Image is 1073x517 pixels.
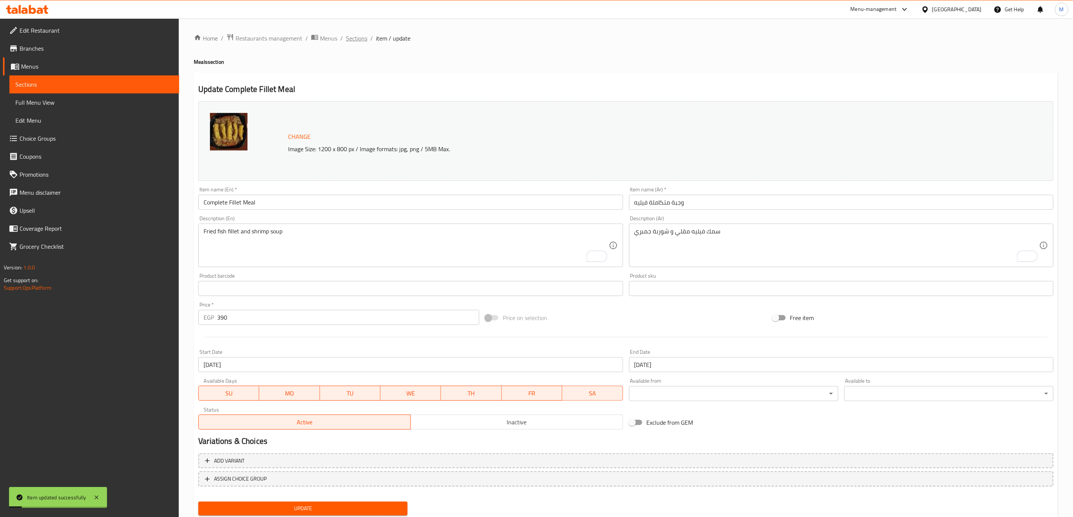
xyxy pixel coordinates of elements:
a: Sections [346,34,367,43]
a: Restaurants management [226,33,302,43]
span: Menus [21,62,173,71]
span: Coupons [20,152,173,161]
button: TU [320,386,380,401]
a: Edit Menu [9,111,179,129]
a: Choice Groups [3,129,179,147]
span: Price on selection [503,313,547,322]
button: Update [198,502,407,515]
span: Sections [15,80,173,89]
input: Please enter product barcode [198,281,623,296]
input: Please enter price [217,310,479,325]
span: Choice Groups [20,134,173,143]
span: Coverage Report [20,224,173,233]
span: Restaurants management [235,34,302,43]
h2: Variations & Choices [198,436,1053,447]
button: WE [380,386,441,401]
button: TH [441,386,501,401]
a: Menu disclaimer [3,183,179,201]
a: Coupons [3,147,179,165]
span: item / update [376,34,410,43]
li: / [305,34,308,43]
span: Change [288,131,311,142]
span: Get support on: [4,275,38,285]
h4: Meals section [194,58,1058,66]
div: Item updated successfully [27,493,86,502]
nav: breadcrumb [194,33,1058,43]
a: Branches [3,39,179,57]
li: / [340,34,343,43]
a: Full Menu View [9,93,179,111]
button: ASSIGN CHOICE GROUP [198,471,1053,487]
span: 1.0.0 [23,263,35,272]
span: Upsell [20,206,173,215]
img: fillet_meal638905122808208020.jpeg [210,113,247,150]
p: EGP [204,313,214,322]
span: Update [204,504,401,513]
a: Sections [9,75,179,93]
button: Change [285,129,314,144]
span: Add variant [214,456,244,466]
a: Promotions [3,165,179,183]
textarea: To enrich screen reader interactions, please activate Accessibility in Grammarly extension settings [204,228,608,263]
li: / [370,34,373,43]
span: Inactive [414,417,620,428]
a: Coverage Report [3,219,179,237]
span: Grocery Checklist [20,242,173,251]
a: Upsell [3,201,179,219]
button: Add variant [198,453,1053,469]
button: FR [502,386,562,401]
span: SA [565,388,620,399]
span: TH [444,388,498,399]
span: Free item [790,313,814,322]
span: Menu disclaimer [20,188,173,197]
span: Edit Restaurant [20,26,173,35]
span: Edit Menu [15,116,173,125]
span: Promotions [20,170,173,179]
span: Exclude from GEM [647,418,693,427]
a: Home [194,34,218,43]
div: ​ [629,386,838,401]
textarea: To enrich screen reader interactions, please activate Accessibility in Grammarly extension settings [634,228,1039,263]
a: Support.OpsPlatform [4,283,51,293]
button: SA [562,386,623,401]
div: [GEOGRAPHIC_DATA] [932,5,982,14]
span: TU [323,388,377,399]
a: Grocery Checklist [3,237,179,255]
a: Menus [3,57,179,75]
button: SU [198,386,259,401]
input: Enter name Ar [629,195,1053,210]
span: Version: [4,263,22,272]
span: MO [262,388,317,399]
a: Menus [311,33,337,43]
span: SU [202,388,256,399]
div: Menu-management [851,5,897,14]
span: Full Menu View [15,98,173,107]
span: Active [202,417,408,428]
button: MO [259,386,320,401]
a: Edit Restaurant [3,21,179,39]
button: Active [198,415,411,430]
h2: Update Complete Fillet Meal [198,84,1053,95]
button: Inactive [410,415,623,430]
span: Menus [320,34,337,43]
span: FR [505,388,559,399]
li: / [221,34,223,43]
span: WE [383,388,438,399]
input: Enter name En [198,195,623,210]
p: Image Size: 1200 x 800 px / Image formats: jpg, png / 5MB Max. [285,144,909,153]
input: Please enter product sku [629,281,1053,296]
span: M [1059,5,1064,14]
span: ASSIGN CHOICE GROUP [214,474,267,484]
span: Branches [20,44,173,53]
div: ​ [844,386,1053,401]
